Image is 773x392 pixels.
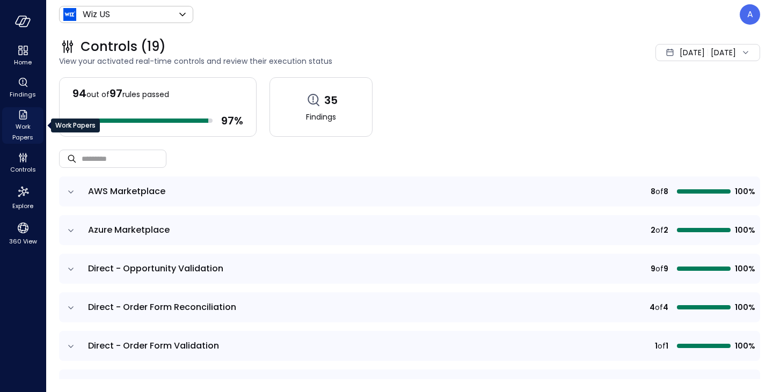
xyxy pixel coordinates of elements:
span: Azure Marketplace [88,224,170,236]
span: 1 [666,340,668,352]
span: of [655,263,663,275]
span: GCP Marketplace [88,378,164,390]
span: of [655,224,663,236]
span: 97 [110,86,122,101]
span: 8 [663,186,668,197]
span: Home [14,57,32,68]
span: 360 View [9,236,37,247]
span: Direct - Order Form Reconciliation [88,301,236,313]
div: Work Papers [2,107,43,144]
button: expand row [65,341,76,352]
span: rules passed [122,89,169,100]
span: [DATE] [680,47,705,58]
span: 100% [735,379,754,390]
img: Icon [63,8,76,21]
p: A [747,8,753,21]
div: Findings [2,75,43,101]
span: 1 [655,340,658,352]
button: expand row [65,187,76,197]
div: Explore [2,182,43,212]
button: expand row [65,302,76,313]
span: 100% [735,224,754,236]
span: 97 % [221,114,243,128]
span: of [655,186,663,197]
div: Almog Shamay Hacohen [740,4,760,25]
span: Controls (19) [81,38,166,55]
span: Findings [306,111,336,123]
span: Findings [10,89,36,100]
span: 100% [735,263,754,275]
span: Explore [12,201,33,211]
span: 5 [651,379,655,390]
span: out of [86,89,110,100]
span: 5 [663,379,668,390]
div: Home [2,43,43,69]
span: of [655,301,663,313]
button: expand row [65,225,76,236]
span: of [658,340,666,352]
span: 8 [651,186,655,197]
span: Controls [10,164,36,175]
span: 100% [735,340,754,352]
a: 35Findings [269,77,373,137]
p: Wiz US [83,8,110,21]
span: 2 [651,224,655,236]
button: expand row [65,264,76,275]
span: 94 [72,86,86,101]
span: 2 [663,224,668,236]
span: AWS Marketplace [88,185,165,197]
span: Direct - Opportunity Validation [88,262,223,275]
div: 360 View [2,219,43,248]
span: 100% [735,186,754,197]
span: 4 [650,301,655,313]
span: of [655,379,663,390]
div: Work Papers [51,119,100,132]
span: 9 [663,263,668,275]
span: 4 [663,301,668,313]
div: Controls [2,150,43,176]
span: 35 [324,93,338,107]
span: 9 [651,263,655,275]
span: View your activated real-time controls and review their execution status [59,55,497,67]
span: 100% [735,301,754,313]
span: Work Papers [6,121,39,143]
span: Direct - Order Form Validation [88,339,219,352]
